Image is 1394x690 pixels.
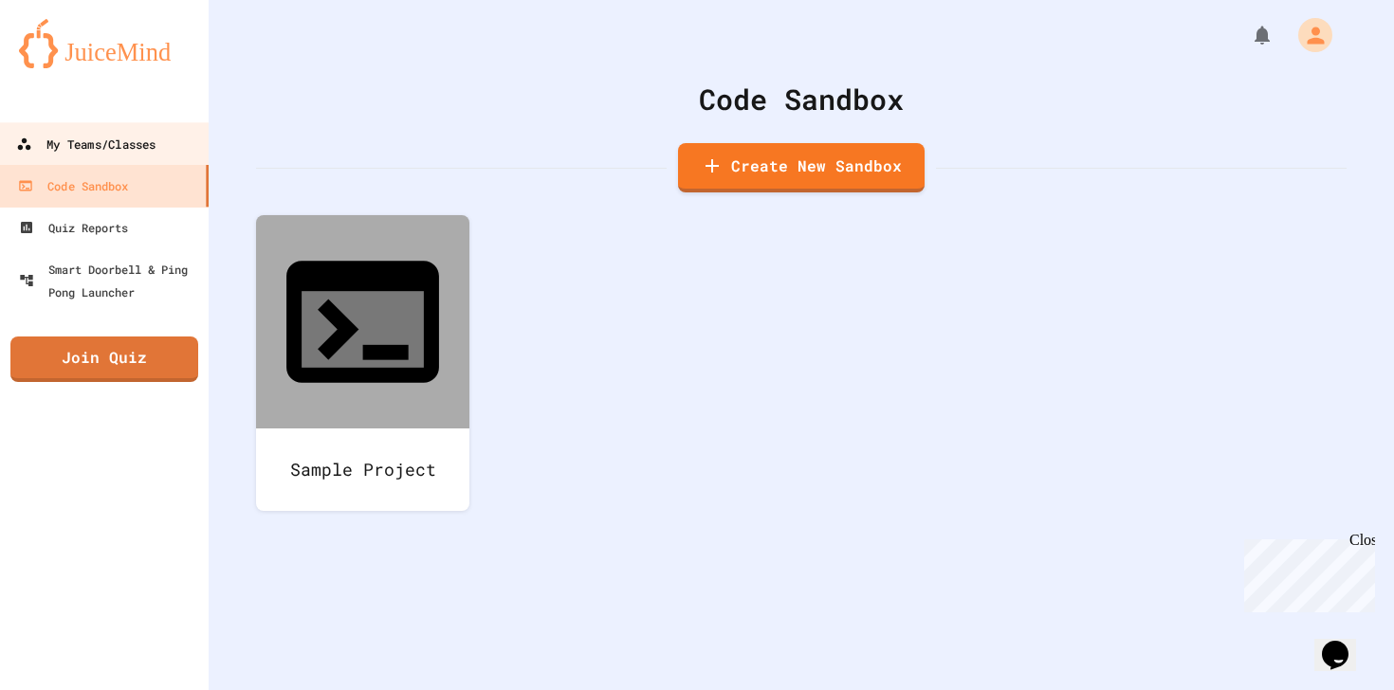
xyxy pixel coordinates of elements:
div: Code Sandbox [18,174,128,197]
div: Code Sandbox [256,78,1347,120]
div: Chat with us now!Close [8,8,131,120]
div: My Teams/Classes [16,133,156,156]
a: Join Quiz [10,336,198,382]
a: Sample Project [256,215,469,511]
a: Create New Sandbox [678,143,925,192]
div: Smart Doorbell & Ping Pong Launcher [19,258,201,303]
iframe: chat widget [1314,614,1375,671]
div: My Account [1278,13,1337,57]
div: My Notifications [1216,19,1278,51]
iframe: chat widget [1237,532,1375,612]
div: Sample Project [256,428,469,511]
img: logo-orange.svg [19,19,190,68]
div: Quiz Reports [19,216,128,239]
